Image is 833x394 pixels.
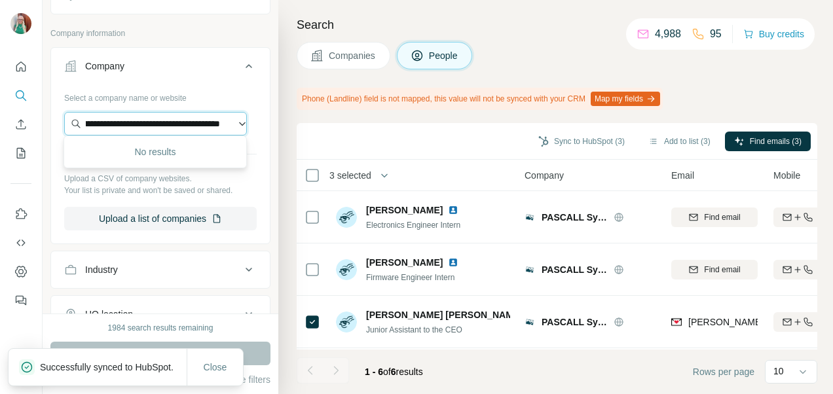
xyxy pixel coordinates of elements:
button: Buy credits [743,25,804,43]
button: Dashboard [10,260,31,283]
span: Company [525,169,564,182]
img: Avatar [336,259,357,280]
p: Your list is private and won't be saved or shared. [64,185,257,196]
span: Close [204,361,227,374]
button: My lists [10,141,31,165]
button: Enrich CSV [10,113,31,136]
button: Quick start [10,55,31,79]
div: Phone (Landline) field is not mapped, this value will not be synced with your CRM [297,88,663,110]
span: PASCALL Systems [542,211,607,224]
img: Logo of PASCALL Systems [525,317,535,327]
span: 6 [391,367,396,377]
span: 3 selected [329,169,371,182]
h4: Search [297,16,817,34]
p: 4,988 [655,26,681,42]
span: Email [671,169,694,182]
button: Use Surfe API [10,231,31,255]
button: Industry [51,254,270,285]
span: Companies [329,49,377,62]
span: results [365,367,423,377]
button: Map my fields [591,92,660,106]
div: Industry [85,263,118,276]
button: Feedback [10,289,31,312]
button: Find emails (3) [725,132,811,151]
span: Junior Assistant to the CEO [366,325,462,334]
span: Rows per page [693,365,754,378]
span: [PERSON_NAME] [366,204,443,217]
div: 1984 search results remaining [108,322,213,334]
span: Firmware Engineer Intern [366,273,454,282]
img: LinkedIn logo [448,205,458,215]
button: Use Surfe on LinkedIn [10,202,31,226]
p: Successfully synced to HubSpot. [40,361,184,374]
p: 10 [773,365,784,378]
div: Select a company name or website [64,87,257,104]
span: 1 - 6 [365,367,383,377]
span: [PERSON_NAME] [366,256,443,269]
button: HQ location [51,298,270,330]
span: [PERSON_NAME] [PERSON_NAME] [366,308,523,321]
span: Find emails (3) [750,135,802,147]
img: Avatar [336,207,357,228]
button: Search [10,84,31,107]
button: Find email [671,207,758,227]
button: Close [194,355,236,379]
span: of [383,367,391,377]
span: Find email [704,211,740,223]
span: PASCALL Systems [542,315,607,329]
img: Logo of PASCALL Systems [525,264,535,275]
div: Company [85,60,124,73]
span: Find email [704,264,740,276]
button: Sync to HubSpot (3) [529,132,634,151]
span: PASCALL Systems [542,263,607,276]
img: Avatar [10,13,31,34]
img: LinkedIn logo [448,257,458,268]
p: 95 [710,26,722,42]
p: Upload a CSV of company websites. [64,173,257,185]
span: Mobile [773,169,800,182]
div: HQ location [85,308,133,321]
button: Find email [671,260,758,279]
img: provider findymail logo [671,315,682,329]
p: Company information [50,27,270,39]
button: Company [51,50,270,87]
button: Add to list (3) [639,132,720,151]
button: Upload a list of companies [64,207,257,230]
span: People [429,49,459,62]
div: No results [67,139,243,165]
span: Electronics Engineer Intern [366,221,460,230]
img: Logo of PASCALL Systems [525,212,535,223]
img: Avatar [336,312,357,332]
